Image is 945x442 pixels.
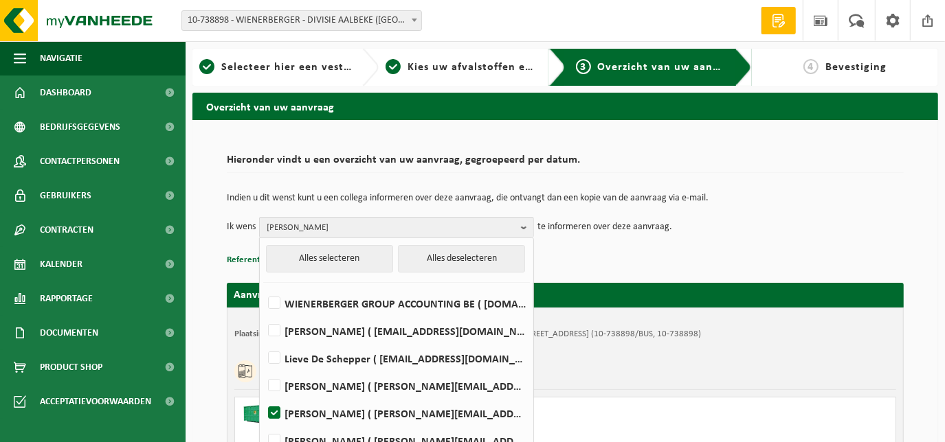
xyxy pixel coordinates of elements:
[40,41,82,75] span: Navigatie
[40,247,82,281] span: Kalender
[192,93,938,119] h2: Overzicht van uw aanvraag
[199,59,351,75] a: 1Selecteer hier een vestiging
[40,213,93,247] span: Contracten
[265,348,526,369] label: Lieve De Schepper ( [EMAIL_ADDRESS][DOMAIN_NAME] )
[227,217,256,237] p: Ik wens
[242,404,283,425] img: HK-XC-40-GN-00.png
[825,62,887,73] span: Bevestiging
[40,350,102,384] span: Product Shop
[386,59,401,74] span: 2
[803,59,819,74] span: 4
[40,75,91,110] span: Dashboard
[227,194,904,203] p: Indien u dit wenst kunt u een collega informeren over deze aanvraag, die ontvangt dan een kopie v...
[265,375,526,396] label: [PERSON_NAME] ( [PERSON_NAME][EMAIL_ADDRESS][DOMAIN_NAME] )
[537,217,672,237] p: te informeren over deze aanvraag.
[40,281,93,316] span: Rapportage
[40,110,120,144] span: Bedrijfsgegevens
[408,62,597,73] span: Kies uw afvalstoffen en recipiënten
[598,62,743,73] span: Overzicht van uw aanvraag
[199,59,214,74] span: 1
[181,10,422,31] span: 10-738898 - WIENERBERGER - DIVISIE AALBEKE (POTTELBERG) - AALBEKE
[234,329,294,338] strong: Plaatsingsadres:
[40,144,120,178] span: Contactpersonen
[386,59,537,75] a: 2Kies uw afvalstoffen en recipiënten
[265,321,526,341] label: [PERSON_NAME] ( [EMAIL_ADDRESS][DOMAIN_NAME] )
[40,178,91,213] span: Gebruikers
[40,316,98,350] span: Documenten
[265,293,526,314] label: WIENERBERGER GROUP ACCOUNTING BE ( [DOMAIN_NAME][EMAIL_ADDRESS][DOMAIN_NAME] )
[576,59,591,74] span: 3
[40,384,151,419] span: Acceptatievoorwaarden
[182,11,421,30] span: 10-738898 - WIENERBERGER - DIVISIE AALBEKE (POTTELBERG) - AALBEKE
[266,245,393,272] button: Alles selecteren
[267,218,515,238] span: [PERSON_NAME]
[221,62,370,73] span: Selecteer hier een vestiging
[234,290,337,301] strong: Aanvraag voor [DATE]
[227,251,333,269] button: Referentie toevoegen (opt.)
[227,154,904,173] h2: Hieronder vindt u een overzicht van uw aanvraag, gegroepeerd per datum.
[259,217,534,237] button: [PERSON_NAME]
[265,403,526,423] label: [PERSON_NAME] ( [PERSON_NAME][EMAIL_ADDRESS][DOMAIN_NAME] )
[398,245,525,272] button: Alles deselecteren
